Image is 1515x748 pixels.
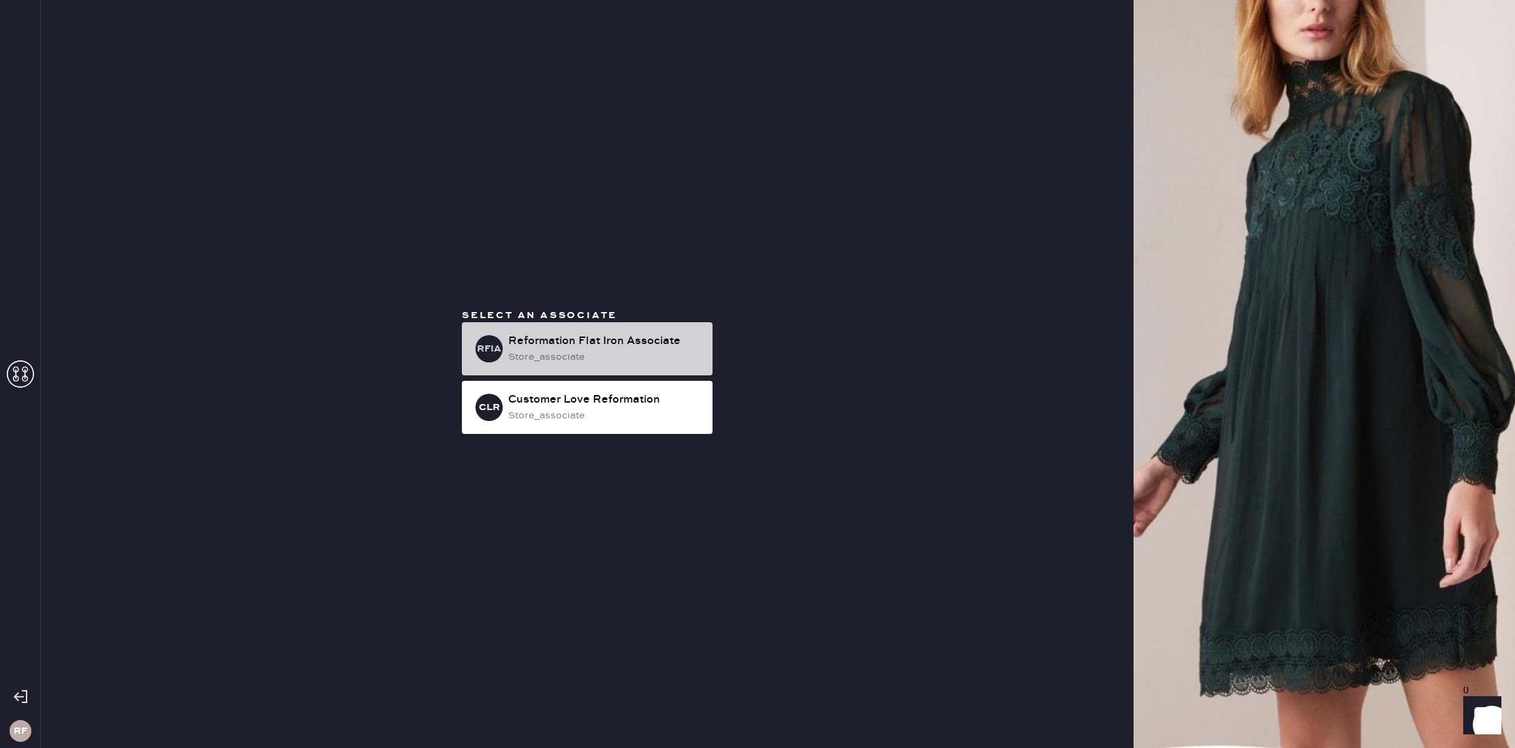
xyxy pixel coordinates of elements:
div: store_associate [508,408,702,423]
div: Reformation Flat Iron Associate [508,333,702,349]
h3: RF [14,726,27,736]
h3: RFIA [477,344,501,354]
span: Select an associate [462,309,617,322]
div: Customer Love Reformation [508,392,702,408]
h3: CLR [479,403,500,412]
iframe: Front Chat [1450,687,1509,745]
div: store_associate [508,349,702,364]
